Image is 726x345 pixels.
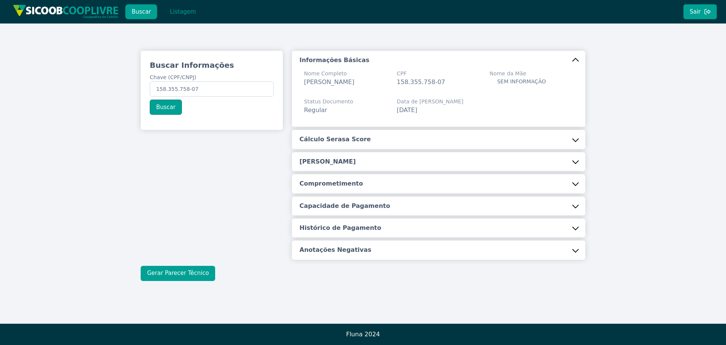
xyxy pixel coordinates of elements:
[292,219,585,237] button: Histórico de Pagamento
[299,56,369,64] h5: Informações Básicas
[292,51,585,70] button: Informações Básicas
[292,240,585,259] button: Anotações Negativas
[490,70,554,78] span: Nome da Mãe
[292,174,585,193] button: Comprometimento
[292,152,585,171] button: [PERSON_NAME]
[163,4,202,19] button: Listagem
[397,70,445,78] span: CPF
[292,197,585,215] button: Capacidade de Pagamento
[150,100,182,115] button: Buscar
[292,130,585,149] button: Cálculo Serasa Score
[299,158,356,166] h5: [PERSON_NAME]
[346,331,380,338] span: Fluna 2024
[304,98,353,106] span: Status Documento
[125,4,157,19] button: Buscar
[304,78,354,86] span: [PERSON_NAME]
[497,78,546,84] span: SEM INFORMAÇÃO
[397,98,463,106] span: Data de [PERSON_NAME]
[299,135,371,144] h5: Cálculo Serasa Score
[150,74,196,80] span: Chave (CPF/CNPJ)
[150,81,274,97] input: Chave (CPF/CNPJ)
[304,70,354,78] span: Nome Completo
[13,5,119,19] img: img/sicoob_cooplivre.png
[299,224,381,232] h5: Histórico de Pagamento
[299,180,363,188] h5: Comprometimento
[304,106,327,114] span: Regular
[397,106,417,114] span: [DATE]
[299,202,390,210] h5: Capacidade de Pagamento
[150,60,274,70] h3: Buscar Informações
[141,266,215,281] button: Gerar Parecer Técnico
[299,246,371,254] h5: Anotações Negativas
[397,78,445,86] span: 158.355.758-07
[683,4,717,19] button: Sair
